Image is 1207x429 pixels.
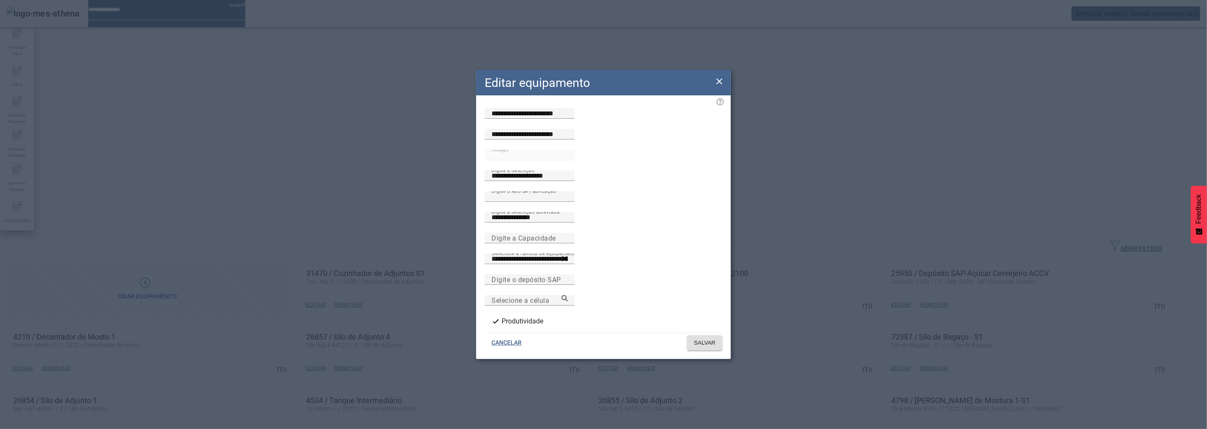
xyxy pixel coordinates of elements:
[491,276,561,284] mat-label: Digite o depósito SAP
[491,254,568,264] input: Number
[491,188,556,194] mat-label: Digite o Ano de Fabricação
[491,296,549,304] mat-label: Selecione a célula
[500,316,543,326] label: Produtividade
[485,74,590,92] h2: Editar equipamento
[491,146,508,152] mat-label: Código
[491,339,522,347] span: CANCELAR
[491,234,556,242] mat-label: Digite a Capacidade
[1191,186,1207,243] button: Feedback - Mostrar pesquisa
[485,335,528,351] button: CANCELAR
[1195,194,1203,224] span: Feedback
[687,335,722,351] button: SALVAR
[491,167,534,173] mat-label: Digite a descrição
[491,295,568,306] input: Number
[694,339,716,347] span: SALVAR
[491,250,578,256] mat-label: Selecione a família de equipamento
[491,209,560,214] mat-label: Digite a descrição abreviada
